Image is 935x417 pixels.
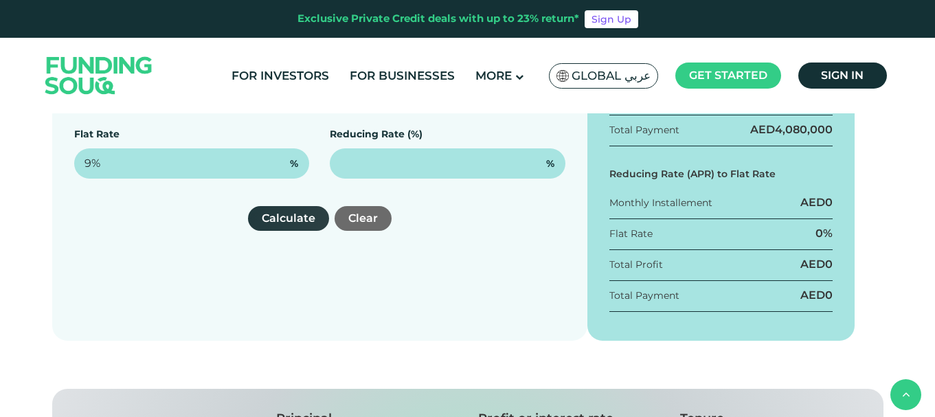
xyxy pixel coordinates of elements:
div: Flat Rate [609,227,653,241]
div: AED [800,288,833,303]
img: Logo [32,41,166,110]
a: Sign Up [585,10,638,28]
label: Reducing Rate (%) [330,128,423,140]
a: For Businesses [346,65,458,87]
label: Flat Rate [74,128,120,140]
a: For Investors [228,65,333,87]
span: % [546,157,554,171]
button: Clear [335,206,392,231]
div: AED [750,122,833,137]
div: AED [800,195,833,210]
span: Global عربي [572,68,651,84]
div: Exclusive Private Credit deals with up to 23% return* [297,11,579,27]
div: 0% [815,226,833,241]
span: 0 [825,258,833,271]
div: AED [800,257,833,272]
div: Monthly Installement [609,196,712,210]
div: Reducing Rate (APR) to Flat Rate [609,167,833,181]
span: 0 [825,289,833,302]
span: More [475,69,512,82]
div: Total Profit [609,258,663,272]
span: % [290,157,298,171]
button: Calculate [248,206,329,231]
span: Sign in [821,69,864,82]
span: 0 [825,196,833,209]
button: back [890,379,921,410]
div: Total Payment [609,289,679,303]
a: Sign in [798,63,887,89]
div: Total Payment [609,123,679,137]
img: SA Flag [556,70,569,82]
span: Get started [689,69,767,82]
span: 4,080,000 [775,123,833,136]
